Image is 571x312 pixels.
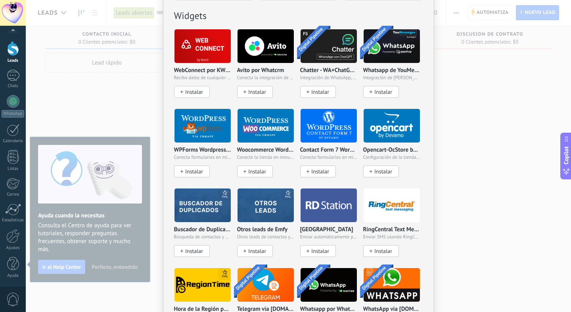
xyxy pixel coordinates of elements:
button: Instalar [363,166,399,177]
p: [GEOGRAPHIC_DATA] [300,226,353,233]
p: Woocommerce Wordpress via CRMapp [237,147,294,154]
button: Instalar [300,86,336,98]
button: Instalar [174,166,210,177]
img: logo_main.png [238,27,294,65]
button: Instalar [363,86,399,98]
span: Instalar [311,89,329,95]
div: RD Station [300,188,363,268]
span: Conecta formularios en minutos [300,155,357,160]
div: Leads [2,58,25,63]
img: logo_main.png [301,186,357,224]
img: logo_main.png [364,186,420,224]
span: Búsqueda de contactos y empresas duplicados [174,234,231,240]
div: Whatsapp de YouMessages [363,29,420,108]
div: Woocommerce Wordpress via CRMapp [237,108,300,188]
div: Otros leads de Emfy [237,188,300,268]
img: logo_main.png [301,107,357,145]
button: Instalar [237,86,273,98]
span: Instalar [185,89,203,95]
span: Conecta la integración de Avito en un minuto [237,75,294,81]
span: Instalar [374,168,392,175]
div: Chatter - WA+ChatGPT via Komanda F5 [300,29,363,108]
span: Integración de WhatsApp, Telegram,, VK & IG [300,75,357,81]
h2: Widgets [174,10,423,22]
span: Instalar [248,168,266,175]
img: logo_main.png [301,266,357,304]
span: Instalar [311,168,329,175]
span: Instalar [185,168,203,175]
button: Instalar [300,245,336,257]
span: Instalar [374,89,392,95]
img: logo_main.jpg [301,27,357,65]
div: Avito por Whatcrm [237,29,300,108]
div: Ayuda [2,273,25,278]
img: logo_main.png [238,186,294,224]
img: logo_main.png [174,27,231,65]
button: Instalar [174,86,210,98]
p: Chatter - WA+ChatGPT via Komanda F5 [300,67,357,74]
img: logo_main.png [238,107,294,145]
p: WPForms Wordpress via CRMapp [174,147,231,154]
div: Chats [2,84,25,89]
div: Calendario [2,139,25,144]
span: Instalar [311,248,329,255]
span: Otros leads de contactos y compañías [237,234,294,240]
span: Enviar SMS usando RingCentral [363,234,420,240]
span: Integración de [PERSON_NAME] y creador de bots [363,75,420,81]
div: Estadísticas [2,218,25,223]
span: Instalar [185,248,203,255]
div: Ajustes [2,245,25,251]
button: Instalar [363,245,399,257]
span: Copilot [562,146,570,165]
div: Correo [2,192,25,197]
div: WhatsApp [2,110,24,118]
p: Otros leads de Emfy [237,226,288,233]
img: logo_main.png [174,186,231,224]
div: WPForms Wordpress via CRMapp [174,108,237,188]
div: Listas [2,166,25,171]
button: Instalar [237,166,273,177]
img: logo_main.png [364,27,420,65]
p: WebConnect por KWID [174,67,231,74]
p: Contact Form 7 Wordpress by [PERSON_NAME] [300,147,357,154]
span: Conecte la tienda en minutos [237,155,294,160]
p: Opencart-OcStore by [PERSON_NAME] [363,147,420,154]
div: Opencart-OcStore by Devamo [363,108,420,188]
p: Whatsapp de YouMessages [363,67,420,74]
div: RingCentral Text Messaging [363,188,420,268]
img: logo_main.png [174,266,231,304]
span: Conecta formularios en minutos [174,155,231,160]
p: RingCentral Text Messaging [363,226,420,233]
p: Avito por Whatcrm [237,67,284,74]
button: Instalar [300,166,336,177]
span: Instalar [248,89,266,95]
img: logo_main.png [174,107,231,145]
span: Instalar [248,248,266,255]
span: Enviar automáticamente prospectos de [GEOGRAPHIC_DATA] [300,234,357,240]
img: logo_main.png [364,266,420,304]
div: WebConnect por KWID [174,29,237,108]
p: Buscador de Duplicados de Emfy [174,226,231,233]
img: logo_main.png [238,266,294,304]
button: Instalar [237,245,273,257]
button: Instalar [174,245,210,257]
span: Instalar [374,248,392,255]
span: Reciba datos de cualquier fuente [174,75,231,81]
span: Configuración de la tienda en solo unos minutos [363,155,420,160]
div: Buscador de Duplicados de Emfy [174,188,237,268]
div: Contact Form 7 Wordpress by Devamo [300,108,363,188]
img: logo_main.png [364,107,420,145]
